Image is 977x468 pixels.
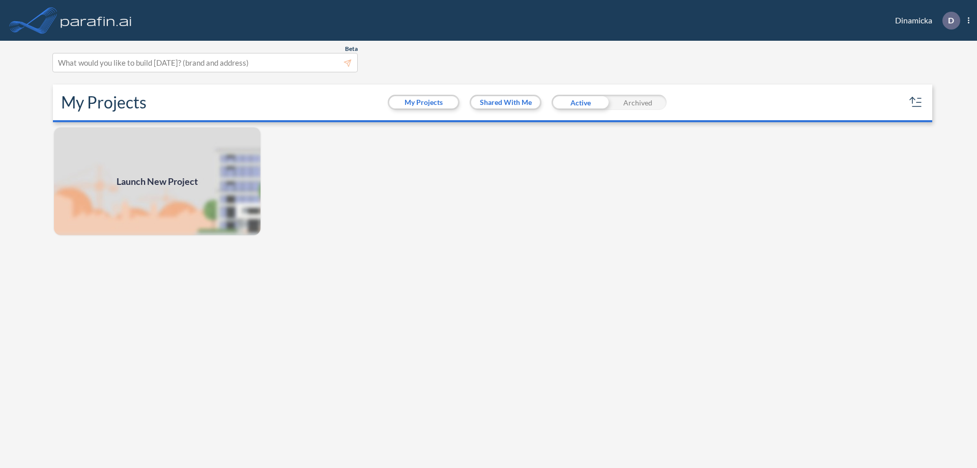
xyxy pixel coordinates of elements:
[908,94,924,111] button: sort
[609,95,667,110] div: Archived
[948,16,954,25] p: D
[552,95,609,110] div: Active
[345,45,358,53] span: Beta
[61,93,147,112] h2: My Projects
[389,96,458,108] button: My Projects
[880,12,969,30] div: Dinamicka
[53,126,262,236] img: add
[53,126,262,236] a: Launch New Project
[59,10,134,31] img: logo
[471,96,540,108] button: Shared With Me
[117,175,198,188] span: Launch New Project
